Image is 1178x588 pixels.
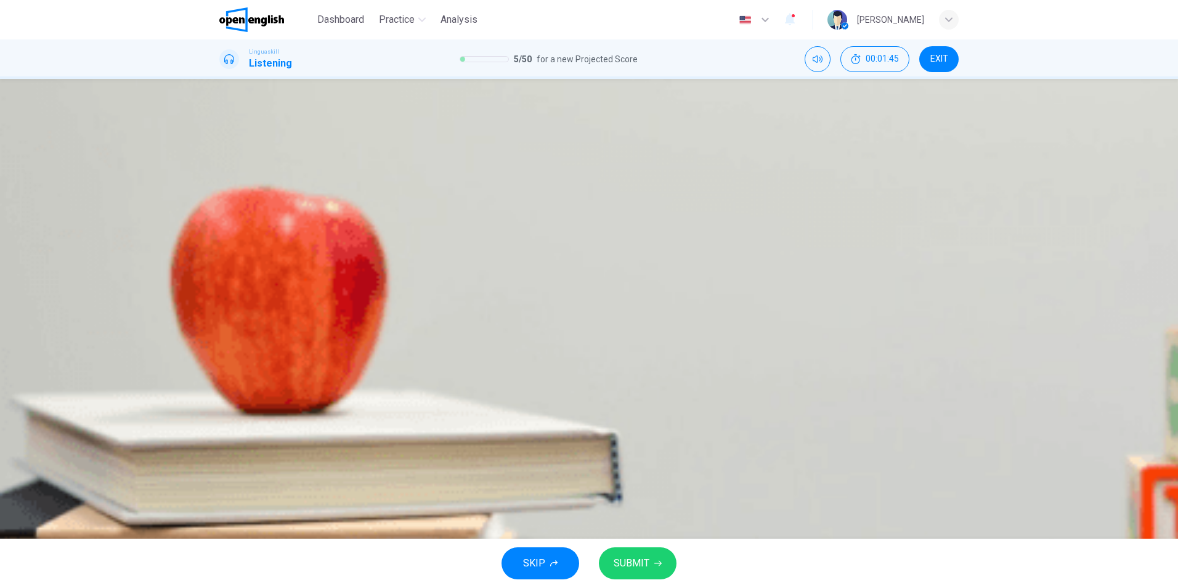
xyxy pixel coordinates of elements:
[312,9,369,31] button: Dashboard
[840,46,909,72] button: 00:01:45
[219,7,284,32] img: OpenEnglish logo
[219,7,312,32] a: OpenEnglish logo
[249,56,292,71] h1: Listening
[614,555,649,572] span: SUBMIT
[857,12,924,27] div: [PERSON_NAME]
[514,52,532,67] span: 5 / 50
[523,555,545,572] span: SKIP
[502,547,579,579] button: SKIP
[249,47,279,56] span: Linguaskill
[441,12,477,27] span: Analysis
[374,9,431,31] button: Practice
[317,12,364,27] span: Dashboard
[827,10,847,30] img: Profile picture
[866,54,899,64] span: 00:01:45
[805,46,831,72] div: Mute
[537,52,638,67] span: for a new Projected Score
[737,15,753,25] img: en
[436,9,482,31] button: Analysis
[919,46,959,72] button: EXIT
[379,12,415,27] span: Practice
[930,54,948,64] span: EXIT
[599,547,676,579] button: SUBMIT
[840,46,909,72] div: Hide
